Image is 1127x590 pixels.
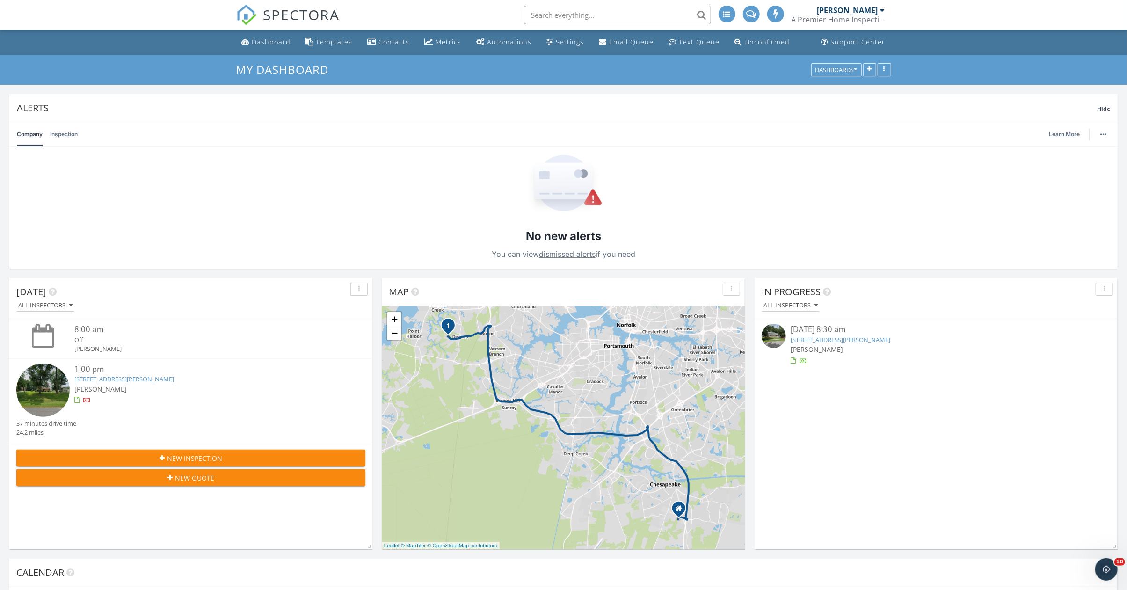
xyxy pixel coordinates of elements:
[175,473,214,483] span: New Quote
[817,6,878,15] div: [PERSON_NAME]
[792,15,885,24] div: A Premier Home Inspection
[74,344,336,353] div: [PERSON_NAME]
[387,312,401,326] a: Zoom in
[302,34,356,51] a: Templates
[167,453,222,463] span: New Inspection
[679,508,684,514] div: 1129 Kingsbury Dr, Chesapeake Va 23223
[16,469,365,486] button: New Quote
[539,249,596,259] a: dismissed alerts
[524,6,711,24] input: Search everything...
[1095,558,1118,581] iframe: Intercom live chat
[74,364,336,375] div: 1:00 pm
[679,37,720,46] div: Text Queue
[762,285,821,298] span: In Progress
[731,34,794,51] a: Unconfirmed
[16,299,74,312] button: All Inspectors
[236,62,337,77] a: My Dashboard
[387,326,401,340] a: Zoom out
[401,543,426,548] a: © MapTiler
[17,122,43,146] a: Company
[17,102,1097,114] div: Alerts
[74,385,127,393] span: [PERSON_NAME]
[74,335,336,344] div: Off
[446,323,450,329] i: 1
[762,299,820,312] button: All Inspectors
[543,34,588,51] a: Settings
[364,34,414,51] a: Contacts
[436,37,462,46] div: Metrics
[791,324,1082,335] div: [DATE] 8:30 am
[745,37,790,46] div: Unconfirmed
[791,345,843,354] span: [PERSON_NAME]
[16,419,76,428] div: 37 minutes drive time
[16,285,46,298] span: [DATE]
[16,428,76,437] div: 24.2 miles
[448,325,454,331] div: 4911 Fennell Ct, Suffolk, VA 23435
[1100,133,1107,135] img: ellipsis-632cfdd7c38ec3a7d453.svg
[763,302,818,309] div: All Inspectors
[18,302,73,309] div: All Inspectors
[74,375,174,383] a: [STREET_ADDRESS][PERSON_NAME]
[236,13,340,32] a: SPECTORA
[16,450,365,466] button: New Inspection
[236,5,257,25] img: The Best Home Inspection Software - Spectora
[610,37,654,46] div: Email Queue
[16,364,365,437] a: 1:00 pm [STREET_ADDRESS][PERSON_NAME] [PERSON_NAME] 37 minutes drive time 24.2 miles
[665,34,724,51] a: Text Queue
[1114,558,1125,566] span: 10
[50,122,78,146] a: Inspection
[428,543,497,548] a: © OpenStreetMap contributors
[762,324,1111,365] a: [DATE] 8:30 am [STREET_ADDRESS][PERSON_NAME] [PERSON_NAME]
[238,34,295,51] a: Dashboard
[382,542,500,550] div: |
[818,34,889,51] a: Support Center
[316,37,353,46] div: Templates
[252,37,291,46] div: Dashboard
[831,37,886,46] div: Support Center
[492,248,635,261] p: You can view if you need
[815,66,858,73] div: Dashboards
[421,34,465,51] a: Metrics
[16,364,70,417] img: streetview
[811,63,862,76] button: Dashboards
[525,155,603,213] img: Empty State
[16,566,64,579] span: Calendar
[487,37,532,46] div: Automations
[74,324,336,335] div: 8:00 am
[263,5,340,24] span: SPECTORA
[1049,130,1085,139] a: Learn More
[526,228,601,244] h2: No new alerts
[379,37,410,46] div: Contacts
[556,37,584,46] div: Settings
[1097,105,1110,113] span: Hide
[596,34,658,51] a: Email Queue
[389,285,409,298] span: Map
[762,324,786,348] img: streetview
[791,335,890,344] a: [STREET_ADDRESS][PERSON_NAME]
[384,543,400,548] a: Leaflet
[473,34,536,51] a: Automations (Advanced)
